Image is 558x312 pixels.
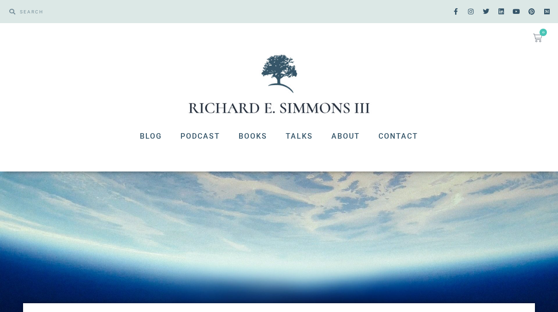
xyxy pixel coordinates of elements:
[369,124,427,148] a: Contact
[322,124,369,148] a: About
[171,124,229,148] a: Podcast
[229,124,276,148] a: Books
[522,28,553,48] a: 0
[131,124,171,148] a: Blog
[540,29,547,36] span: 0
[15,5,275,18] input: SEARCH
[276,124,322,148] a: Talks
